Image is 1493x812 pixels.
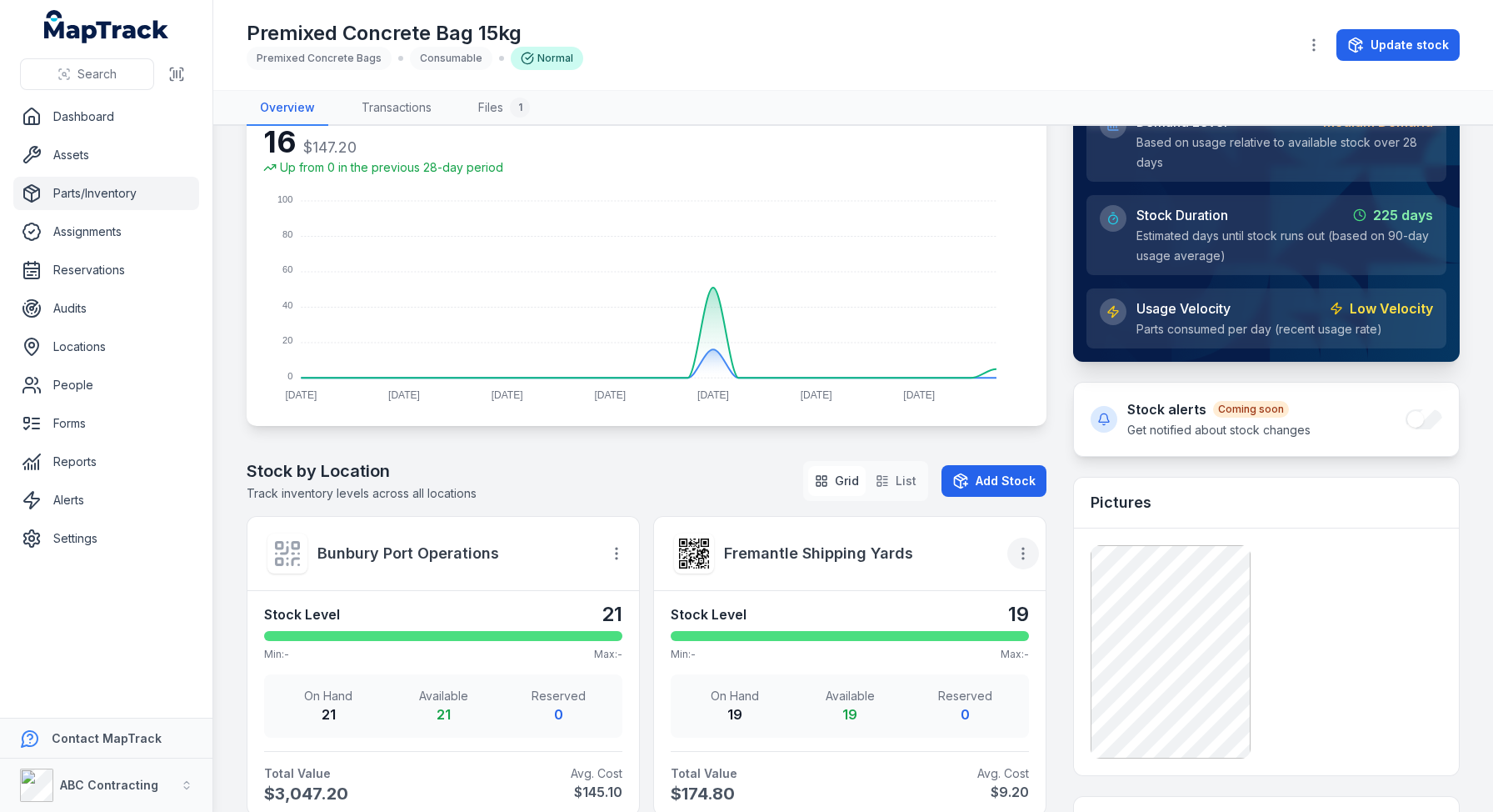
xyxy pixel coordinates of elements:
[264,765,437,782] strong: Total Value
[684,688,786,704] span: On Hand
[282,300,292,310] tspan: 40
[724,542,994,565] a: Fremantle Shipping Yards
[1091,491,1151,514] h3: Pictures
[465,91,543,126] a: Files1
[856,782,1029,802] strong: $9.20
[1213,401,1289,418] div: Coming soon
[264,782,437,805] span: $3,047.20
[492,389,523,401] tspan: [DATE]
[280,159,503,176] span: Up from 0 in the previous 28-day period
[13,368,199,402] a: People
[594,389,626,401] tspan: [DATE]
[247,20,583,47] h1: Premixed Concrete Bag 15kg
[317,542,587,565] a: Bunbury Port Operations
[1373,205,1433,225] strong: 225 days
[282,229,292,239] tspan: 80
[594,648,622,661] span: Max: -
[602,601,622,628] strong: 21
[856,765,1029,782] span: Avg. Cost
[13,330,199,363] a: Locations
[257,52,382,64] span: Premixed Concrete Bags
[450,765,622,782] span: Avg. Cost
[1136,205,1228,225] span: Stock Duration
[392,688,494,704] span: Available
[1336,29,1460,61] button: Update stock
[1127,423,1311,437] span: Get notified about stock changes
[671,765,843,782] strong: Total Value
[1350,298,1433,318] strong: Low Velocity
[13,253,199,287] a: Reservations
[44,10,169,43] a: MapTrack
[388,389,420,401] tspan: [DATE]
[450,782,622,802] strong: $145.10
[13,177,199,210] a: Parts/Inventory
[941,465,1046,497] button: Add Stock
[671,604,746,624] strong: Stock Level
[277,194,292,204] tspan: 100
[799,688,901,704] span: Available
[410,47,492,70] div: Consumable
[247,486,477,500] span: Track inventory levels across all locations
[1136,322,1382,336] span: Parts consumed per day (recent usage rate)
[13,445,199,479] a: Reports
[554,706,563,723] strong: 0
[507,688,609,704] span: Reserved
[322,706,336,723] strong: 21
[264,604,340,624] strong: Stock Level
[13,484,199,517] a: Alerts
[348,91,445,126] a: Transactions
[1136,135,1417,169] span: Based on usage relative to available stock over 28 days
[1136,298,1231,318] span: Usage Velocity
[277,688,379,704] span: On Hand
[808,466,866,496] button: Grid
[303,138,357,156] span: $147.20
[13,138,199,172] a: Assets
[263,125,503,159] div: 16
[52,731,162,745] strong: Contact MapTrack
[282,335,292,345] tspan: 20
[287,371,292,381] tspan: 0
[285,389,317,401] tspan: [DATE]
[1008,601,1029,628] strong: 19
[914,688,1016,704] span: Reserved
[264,648,289,661] span: Min: -
[60,778,158,792] strong: ABC Contracting
[437,706,451,723] strong: 21
[13,292,199,325] a: Audits
[13,407,199,440] a: Forms
[671,648,696,661] span: Min: -
[1127,399,1311,419] h4: Stock alerts
[1001,648,1029,661] span: Max: -
[13,100,199,133] a: Dashboard
[961,706,970,723] strong: 0
[511,47,583,70] div: Normal
[20,58,154,90] button: Search
[727,706,742,723] strong: 19
[903,389,935,401] tspan: [DATE]
[13,215,199,248] a: Assignments
[77,66,117,83] span: Search
[842,706,857,723] strong: 19
[282,264,292,274] tspan: 60
[247,459,477,483] h2: Stock by Location
[671,782,843,805] span: $174.80
[1136,228,1429,263] span: Estimated days until stock runs out (based on 90-day usage average)
[510,98,530,118] div: 1
[801,389,832,401] tspan: [DATE]
[13,522,199,555] a: Settings
[247,91,328,126] a: Overview
[869,466,923,496] button: List
[697,389,729,401] tspan: [DATE]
